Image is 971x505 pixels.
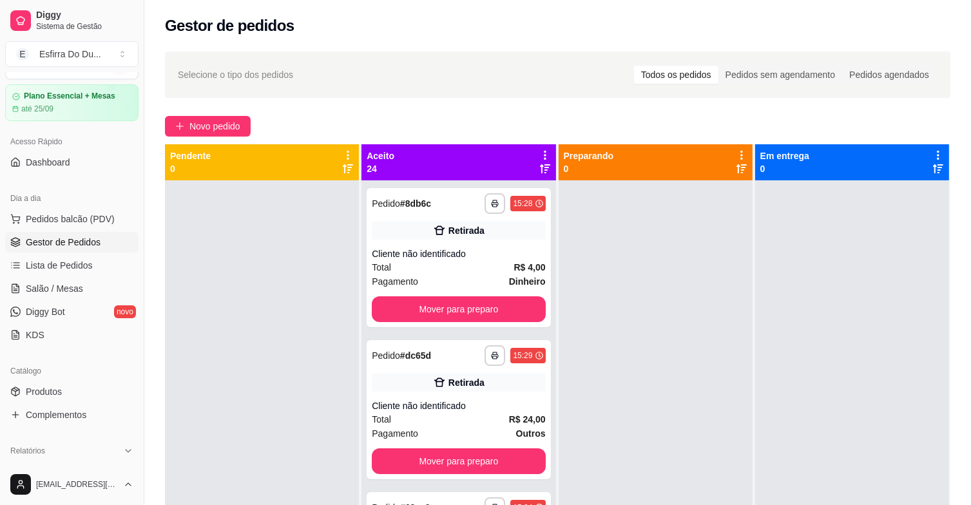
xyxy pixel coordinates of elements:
[26,259,93,272] span: Lista de Pedidos
[5,84,139,121] a: Plano Essencial + Mesasaté 25/09
[36,10,133,21] span: Diggy
[165,116,251,137] button: Novo pedido
[400,350,431,361] strong: # dc65d
[26,385,62,398] span: Produtos
[26,236,101,249] span: Gestor de Pedidos
[10,446,45,456] span: Relatórios
[634,66,718,84] div: Todos os pedidos
[170,162,211,175] p: 0
[36,479,118,490] span: [EMAIL_ADDRESS][DOMAIN_NAME]
[718,66,842,84] div: Pedidos sem agendamento
[564,162,614,175] p: 0
[5,405,139,425] a: Complementos
[367,149,394,162] p: Aceito
[5,278,139,299] a: Salão / Mesas
[372,296,545,322] button: Mover para preparo
[367,162,394,175] p: 24
[5,255,139,276] a: Lista de Pedidos
[39,48,101,61] div: Esfirra Do Du ...
[372,426,418,441] span: Pagamento
[21,104,53,114] article: até 25/09
[24,91,115,101] article: Plano Essencial + Mesas
[175,122,184,131] span: plus
[5,188,139,209] div: Dia a dia
[516,428,546,439] strong: Outros
[5,301,139,322] a: Diggy Botnovo
[5,152,139,173] a: Dashboard
[36,21,133,32] span: Sistema de Gestão
[26,305,65,318] span: Diggy Bot
[178,68,293,82] span: Selecione o tipo dos pedidos
[5,381,139,402] a: Produtos
[5,361,139,381] div: Catálogo
[170,149,211,162] p: Pendente
[760,149,809,162] p: Em entrega
[5,461,139,482] a: Relatórios de vendas
[26,282,83,295] span: Salão / Mesas
[564,149,614,162] p: Preparando
[513,198,532,209] div: 15:28
[372,260,391,274] span: Total
[5,232,139,252] a: Gestor de Pedidos
[5,131,139,152] div: Acesso Rápido
[372,247,545,260] div: Cliente não identificado
[513,350,532,361] div: 15:29
[448,376,485,389] div: Retirada
[372,399,545,412] div: Cliente não identificado
[760,162,809,175] p: 0
[5,5,139,36] a: DiggySistema de Gestão
[5,41,139,67] button: Select a team
[26,329,44,341] span: KDS
[16,48,29,61] span: E
[372,350,400,361] span: Pedido
[448,224,485,237] div: Retirada
[5,209,139,229] button: Pedidos balcão (PDV)
[514,262,545,272] strong: R$ 4,00
[5,325,139,345] a: KDS
[400,198,431,209] strong: # 8db6c
[165,15,294,36] h2: Gestor de pedidos
[26,408,86,421] span: Complementos
[509,276,546,287] strong: Dinheiro
[372,412,391,426] span: Total
[372,198,400,209] span: Pedido
[26,156,70,169] span: Dashboard
[372,274,418,289] span: Pagamento
[842,66,936,84] div: Pedidos agendados
[5,469,139,500] button: [EMAIL_ADDRESS][DOMAIN_NAME]
[509,414,546,424] strong: R$ 24,00
[372,448,545,474] button: Mover para preparo
[189,119,240,133] span: Novo pedido
[26,213,115,225] span: Pedidos balcão (PDV)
